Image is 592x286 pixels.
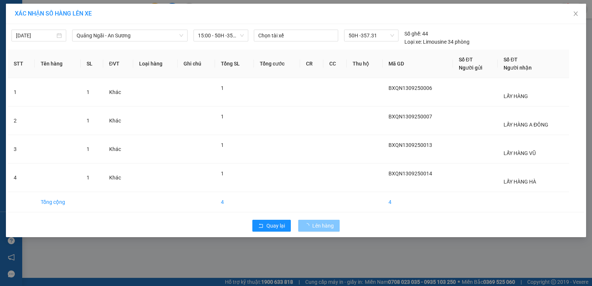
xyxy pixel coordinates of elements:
button: Lên hàng [298,220,340,232]
span: BXQN1309250006 [388,85,432,91]
span: rollback [258,223,263,229]
span: XÁC NHẬN SỐ HÀNG LÊN XE [15,10,92,17]
td: Khác [103,164,133,192]
td: 4 [383,192,453,212]
th: Tổng cước [254,50,300,78]
td: Khác [103,78,133,107]
span: Gửi: [6,7,18,15]
span: LẤY HÀNG [504,93,528,99]
span: 1 [221,114,224,120]
span: 1 [87,146,90,152]
td: Khác [103,107,133,135]
th: Ghi chú [178,50,215,78]
th: ĐVT [103,50,133,78]
span: loading [304,223,312,228]
span: 1 [87,118,90,124]
span: BXQN1309250013 [388,142,432,148]
span: LẤY HÀNG A ĐÔNG [504,122,548,128]
span: down [179,33,184,38]
span: 1 [221,142,224,148]
input: 13/09/2025 [16,31,55,40]
th: CC [323,50,347,78]
span: Số ĐT [459,57,473,63]
th: Tên hàng [35,50,81,78]
span: Số ĐT [504,57,518,63]
span: 1 [87,175,90,181]
td: 4 [8,164,35,192]
td: 2 [8,107,35,135]
span: BXMĐ CŨ [87,34,129,60]
th: Tổng SL [215,50,254,78]
div: 0909477190 [87,24,146,34]
button: Close [565,4,586,24]
td: 4 [215,192,254,212]
span: LẤY HÀNG VŨ [504,150,536,156]
th: Loại hàng [133,50,178,78]
span: BXQN1309250014 [388,171,432,176]
span: DĐ: [87,38,97,46]
span: 1 [221,85,224,91]
span: Nhận: [87,7,104,15]
span: Người nhận [504,65,532,71]
span: Quảng Ngãi - An Sương [77,30,183,41]
span: BXQN1309250007 [388,114,432,120]
th: Thu hộ [347,50,383,78]
span: Quay lại [266,222,285,230]
td: 1 [8,78,35,107]
th: CR [300,50,323,78]
div: Bến xe [GEOGRAPHIC_DATA] [6,6,81,24]
span: Người gửi [459,65,482,71]
div: Limousine 34 phòng [404,38,470,46]
span: Lên hàng [312,222,334,230]
span: Loại xe: [404,38,422,46]
div: 44 [404,30,428,38]
span: Số ghế: [404,30,421,38]
button: rollbackQuay lại [252,220,291,232]
th: STT [8,50,35,78]
span: 1 [221,171,224,176]
span: 1 [87,89,90,95]
th: SL [81,50,103,78]
td: Tổng cộng [35,192,81,212]
div: Bến xe Miền Đông [87,6,146,24]
td: 3 [8,135,35,164]
span: close [573,11,579,17]
th: Mã GD [383,50,453,78]
td: Khác [103,135,133,164]
span: 50H -357.31 [349,30,394,41]
span: 15:00 - 50H -357.31 [198,30,244,41]
span: LẤY HÀNG HÀ [504,179,536,185]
